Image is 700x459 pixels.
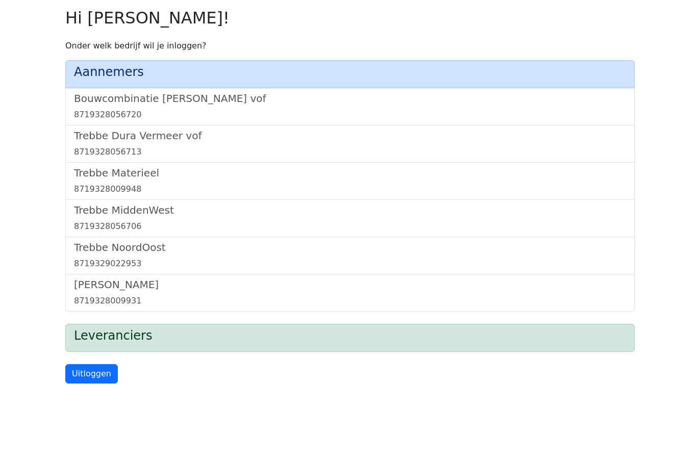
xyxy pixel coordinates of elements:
h4: Leveranciers [74,328,626,343]
div: 8719328009931 [74,295,626,307]
p: Onder welk bedrijf wil je inloggen? [65,40,635,52]
div: 8719329022953 [74,258,626,270]
a: Bouwcombinatie [PERSON_NAME] vof8719328056720 [74,92,626,121]
div: 8719328056720 [74,109,626,121]
h4: Aannemers [74,65,626,80]
div: 8719328056706 [74,220,626,233]
h5: Trebbe Materieel [74,167,626,179]
a: Uitloggen [65,364,118,384]
a: Trebbe Materieel8719328009948 [74,167,626,195]
h5: Bouwcombinatie [PERSON_NAME] vof [74,92,626,105]
a: Trebbe MiddenWest8719328056706 [74,204,626,233]
h5: Trebbe NoordOost [74,241,626,253]
h5: Trebbe Dura Vermeer vof [74,130,626,142]
a: Trebbe NoordOost8719329022953 [74,241,626,270]
h5: Trebbe MiddenWest [74,204,626,216]
a: Trebbe Dura Vermeer vof8719328056713 [74,130,626,158]
a: [PERSON_NAME]8719328009931 [74,278,626,307]
div: 8719328056713 [74,146,626,158]
div: 8719328009948 [74,183,626,195]
h2: Hi [PERSON_NAME]! [65,8,635,28]
h5: [PERSON_NAME] [74,278,626,291]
